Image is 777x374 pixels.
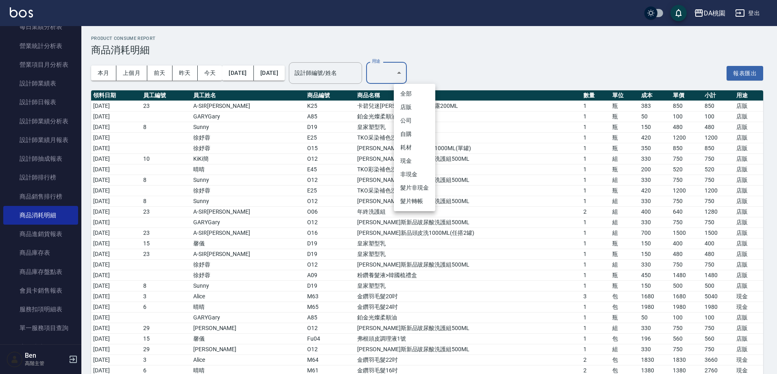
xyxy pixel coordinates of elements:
li: 公司 [394,114,435,127]
li: 髮片轉帳 [394,195,435,208]
li: 現金 [394,154,435,168]
li: 非現金 [394,168,435,181]
li: 全部 [394,87,435,101]
li: 店販 [394,101,435,114]
li: 自購 [394,127,435,141]
li: 髮片非現金 [394,181,435,195]
li: 耗材 [394,141,435,154]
